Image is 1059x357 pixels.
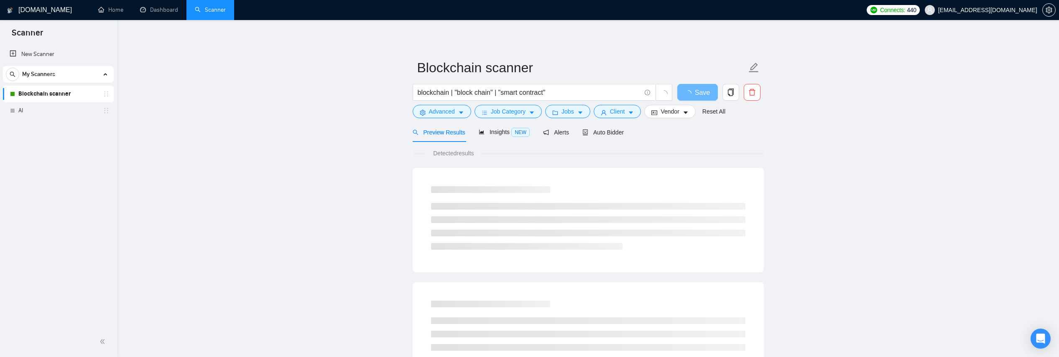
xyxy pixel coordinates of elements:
span: Insights [479,129,530,135]
span: setting [1043,7,1055,13]
span: caret-down [529,109,535,116]
span: NEW [511,128,530,137]
span: caret-down [628,109,634,116]
button: folderJobscaret-down [545,105,590,118]
a: searchScanner [195,6,226,13]
button: idcardVendorcaret-down [644,105,695,118]
input: Search Freelance Jobs... [418,87,641,98]
img: upwork-logo.png [870,7,877,13]
span: copy [723,89,739,96]
a: Reset All [702,107,725,116]
span: Save [695,87,710,98]
span: Preview Results [413,129,465,136]
a: dashboardDashboard [140,6,178,13]
div: Open Intercom Messenger [1031,329,1051,349]
span: edit [748,62,759,73]
span: caret-down [458,109,464,116]
button: userClientcaret-down [594,105,641,118]
a: New Scanner [10,46,107,63]
span: holder [103,91,110,97]
span: Advanced [429,107,455,116]
a: AI [18,102,98,119]
span: loading [685,90,695,97]
span: double-left [100,337,108,346]
span: Auto Bidder [582,129,624,136]
span: loading [660,90,668,98]
span: bars [482,109,487,116]
a: homeHome [98,6,123,13]
span: info-circle [645,90,650,95]
span: Connects: [880,5,905,15]
li: My Scanners [3,66,114,119]
span: Scanner [5,27,50,44]
span: folder [552,109,558,116]
span: Job Category [491,107,526,116]
span: Client [610,107,625,116]
span: search [413,129,418,135]
button: delete [744,84,760,101]
span: user [927,7,933,13]
span: area-chart [479,129,485,135]
span: search [6,71,19,77]
span: delete [744,89,760,96]
input: Scanner name... [417,57,747,78]
img: logo [7,4,13,17]
span: Jobs [561,107,574,116]
span: idcard [651,109,657,116]
span: robot [582,129,588,135]
li: New Scanner [3,46,114,63]
button: Save [677,84,718,101]
a: setting [1042,7,1056,13]
span: 440 [907,5,916,15]
a: Blockchain scanner [18,86,98,102]
span: caret-down [683,109,689,116]
button: setting [1042,3,1056,17]
span: setting [420,109,426,116]
span: notification [543,129,549,135]
button: barsJob Categorycaret-down [475,105,542,118]
span: user [601,109,607,116]
span: Alerts [543,129,569,136]
span: Detected results [427,149,480,158]
span: caret-down [577,109,583,116]
button: copy [722,84,739,101]
span: Vendor [661,107,679,116]
button: search [6,68,19,81]
span: holder [103,107,110,114]
button: settingAdvancedcaret-down [413,105,471,118]
span: My Scanners [22,66,55,83]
